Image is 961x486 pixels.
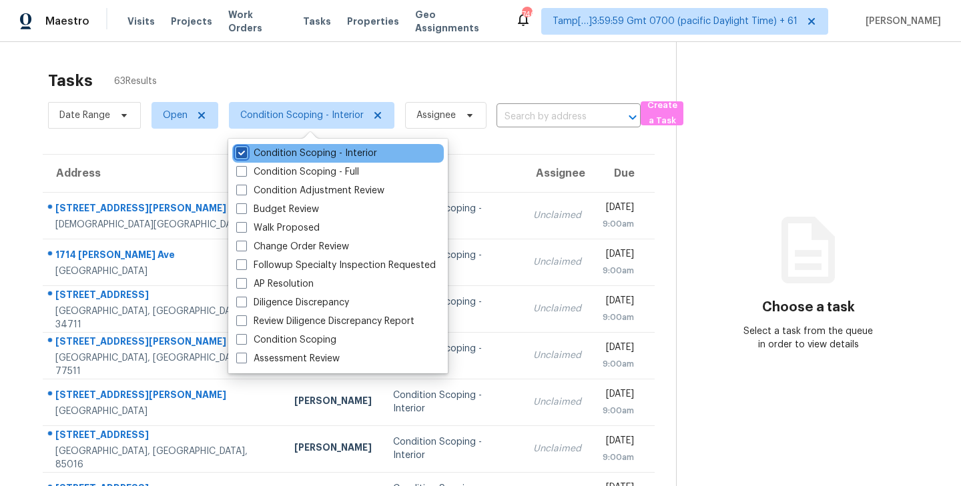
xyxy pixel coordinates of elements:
div: Unclaimed [533,349,581,362]
div: [PERSON_NAME] [294,394,372,411]
div: [GEOGRAPHIC_DATA], [GEOGRAPHIC_DATA], 77511 [55,351,273,378]
div: [DATE] [603,247,634,264]
span: Projects [171,15,212,28]
div: [STREET_ADDRESS][PERSON_NAME] [55,335,273,351]
div: [STREET_ADDRESS][PERSON_NAME] [55,201,273,218]
div: Unclaimed [533,255,581,269]
label: Diligence Discrepancy [236,296,349,309]
div: Unclaimed [533,302,581,315]
div: [DATE] [603,294,634,311]
span: [PERSON_NAME] [860,15,941,28]
label: Assessment Review [236,352,340,365]
div: [DEMOGRAPHIC_DATA][GEOGRAPHIC_DATA] [55,218,273,231]
span: Condition Scoping - Interior [240,109,364,122]
div: Unclaimed [533,209,581,222]
div: [GEOGRAPHIC_DATA], [GEOGRAPHIC_DATA], 34711 [55,305,273,331]
div: [DATE] [603,341,634,357]
label: Followup Specialty Inspection Requested [236,259,436,272]
label: Budget Review [236,203,319,216]
button: Create a Task [641,101,683,125]
span: 63 Results [114,75,157,88]
label: Condition Scoping - Full [236,165,359,179]
label: Review Diligence Discrepancy Report [236,315,414,328]
div: Condition Scoping - Interior [393,435,512,462]
span: Open [163,109,188,122]
span: Create a Task [647,98,677,129]
div: 9:00am [603,357,634,371]
div: 9:00am [603,404,634,417]
h2: Tasks [48,74,93,87]
div: 9:00am [603,264,634,277]
input: Search by address [497,107,603,127]
div: [GEOGRAPHIC_DATA] [55,265,273,278]
th: Address [43,155,284,192]
span: Maestro [45,15,89,28]
th: Due [592,155,655,192]
div: 9:00am [603,217,634,231]
label: Condition Scoping [236,333,336,347]
label: Condition Adjustment Review [236,184,384,197]
label: Walk Proposed [236,221,320,235]
h3: Choose a task [762,301,855,314]
div: 1714 [PERSON_NAME] Ave [55,248,273,265]
div: 9:00am [603,451,634,464]
div: Unclaimed [533,395,581,409]
div: 9:00am [603,311,634,324]
div: Condition Scoping - Interior [393,295,512,322]
div: 740 [522,8,531,21]
div: Condition Scoping - Interior [393,389,512,415]
span: Date Range [59,109,110,122]
th: Type [382,155,523,192]
div: Condition Scoping - Interior [393,249,512,275]
div: [DATE] [603,434,634,451]
div: [GEOGRAPHIC_DATA], [GEOGRAPHIC_DATA], 85016 [55,445,273,471]
div: [DATE] [603,387,634,404]
div: Condition Scoping - Interior [393,342,512,369]
button: Open [623,108,642,127]
div: [STREET_ADDRESS] [55,288,273,305]
label: Change Order Review [236,240,349,253]
div: [STREET_ADDRESS] [55,428,273,445]
div: [STREET_ADDRESS][PERSON_NAME] [55,388,273,405]
div: Unclaimed [533,442,581,455]
label: Condition Scoping - Interior [236,147,377,160]
span: Tasks [303,17,331,26]
div: [GEOGRAPHIC_DATA] [55,405,273,418]
span: Work Orders [228,8,287,35]
div: [DATE] [603,201,634,217]
label: AP Resolution [236,277,314,291]
div: Select a task from the queue in order to view details [743,325,874,351]
div: Condition Scoping - Interior [393,202,512,229]
span: Properties [347,15,399,28]
span: Tamp[…]3:59:59 Gmt 0700 (pacific Daylight Time) + 61 [553,15,797,28]
th: Assignee [523,155,592,192]
span: Assignee [416,109,456,122]
span: Visits [127,15,155,28]
div: [PERSON_NAME] [294,441,372,457]
span: Geo Assignments [415,8,499,35]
